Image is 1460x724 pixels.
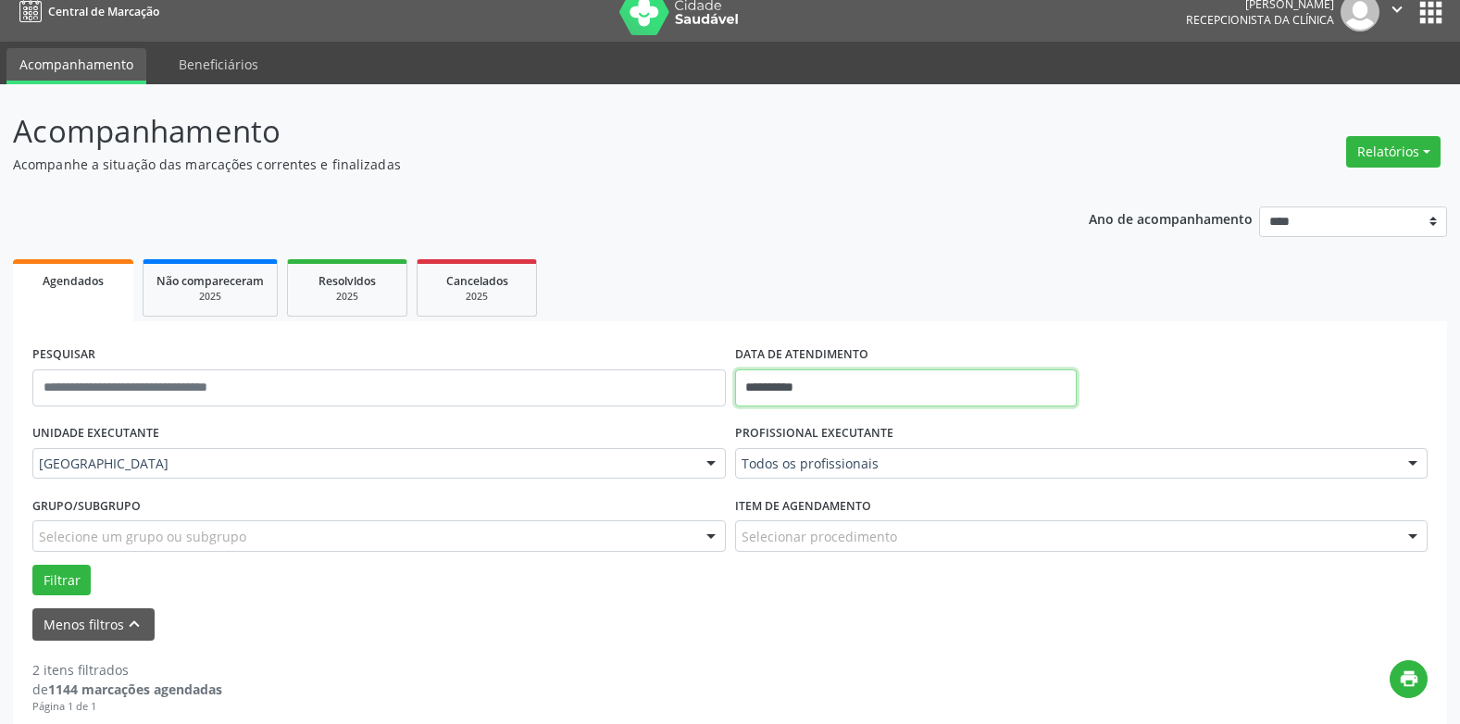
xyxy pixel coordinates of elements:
p: Ano de acompanhamento [1089,206,1253,230]
span: Resolvidos [318,273,376,289]
span: Agendados [43,273,104,289]
span: Não compareceram [156,273,264,289]
label: UNIDADE EXECUTANTE [32,419,159,448]
span: Cancelados [446,273,508,289]
label: PESQUISAR [32,341,95,369]
a: Acompanhamento [6,48,146,84]
span: Todos os profissionais [742,455,1391,473]
button: Filtrar [32,565,91,596]
div: 2025 [156,290,264,304]
span: Selecionar procedimento [742,527,897,546]
label: PROFISSIONAL EXECUTANTE [735,419,893,448]
button: print [1390,660,1428,698]
p: Acompanhe a situação das marcações correntes e finalizadas [13,155,1017,174]
span: [GEOGRAPHIC_DATA] [39,455,688,473]
label: Grupo/Subgrupo [32,492,141,520]
div: 2 itens filtrados [32,660,222,680]
a: Beneficiários [166,48,271,81]
div: 2025 [431,290,523,304]
button: Menos filtroskeyboard_arrow_up [32,608,155,641]
p: Acompanhamento [13,108,1017,155]
strong: 1144 marcações agendadas [48,680,222,698]
button: Relatórios [1346,136,1441,168]
span: Recepcionista da clínica [1186,12,1334,28]
span: Central de Marcação [48,4,159,19]
label: Item de agendamento [735,492,871,520]
div: de [32,680,222,699]
label: DATA DE ATENDIMENTO [735,341,868,369]
span: Selecione um grupo ou subgrupo [39,527,246,546]
div: Página 1 de 1 [32,699,222,715]
div: 2025 [301,290,393,304]
i: print [1399,668,1419,689]
i: keyboard_arrow_up [124,614,144,634]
